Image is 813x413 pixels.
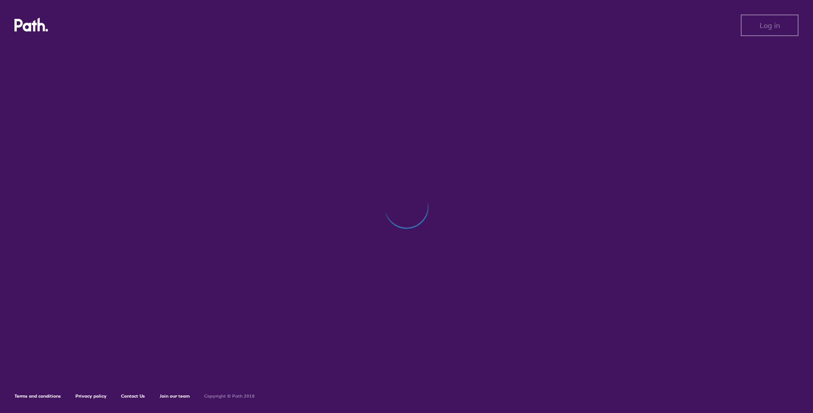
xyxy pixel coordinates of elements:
[741,14,799,36] button: Log in
[204,394,255,399] h6: Copyright © Path 2018
[121,393,145,399] a: Contact Us
[14,393,61,399] a: Terms and conditions
[75,393,107,399] a: Privacy policy
[760,21,780,29] span: Log in
[159,393,190,399] a: Join our team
